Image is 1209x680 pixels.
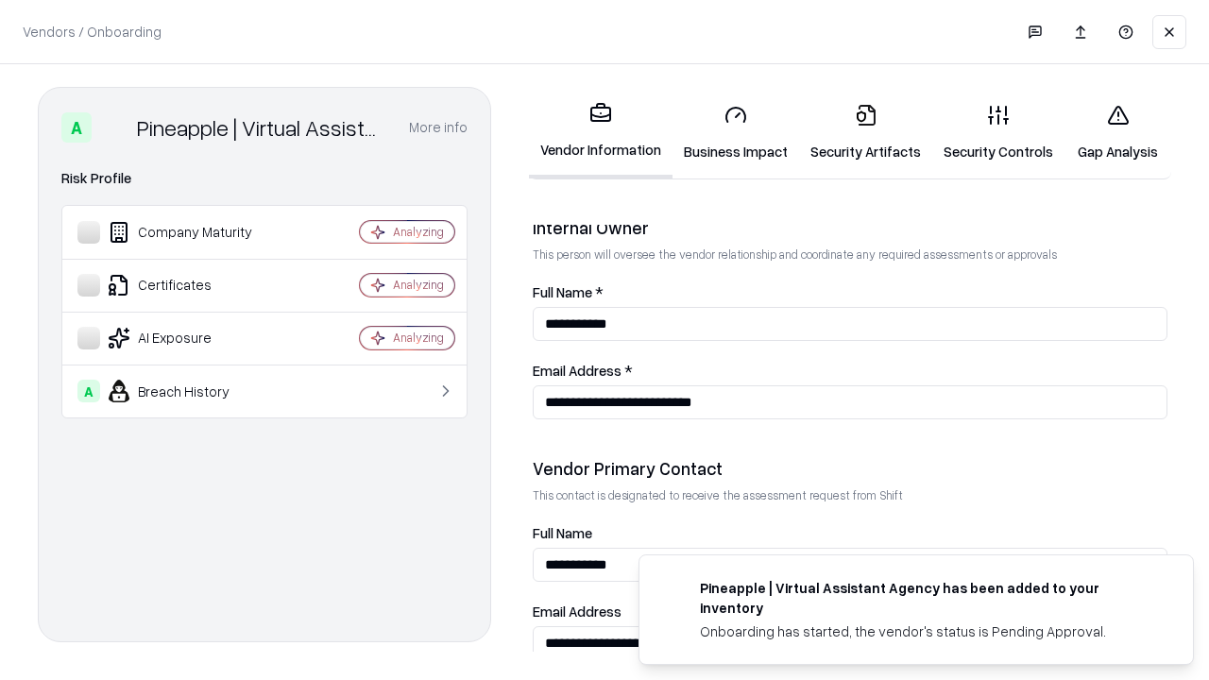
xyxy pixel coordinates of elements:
p: This person will oversee the vendor relationship and coordinate any required assessments or appro... [533,246,1167,263]
div: Certificates [77,274,303,297]
label: Full Name * [533,285,1167,299]
div: Vendor Primary Contact [533,457,1167,480]
div: Pineapple | Virtual Assistant Agency has been added to your inventory [700,578,1148,618]
label: Email Address * [533,364,1167,378]
label: Full Name [533,526,1167,540]
img: trypineapple.com [662,578,685,601]
a: Business Impact [673,89,799,177]
img: Pineapple | Virtual Assistant Agency [99,112,129,143]
div: Pineapple | Virtual Assistant Agency [137,112,386,143]
button: More info [409,110,468,144]
div: A [61,112,92,143]
div: Analyzing [393,224,444,240]
div: Internal Owner [533,216,1167,239]
a: Gap Analysis [1064,89,1171,177]
div: Analyzing [393,277,444,293]
div: Analyzing [393,330,444,346]
div: Company Maturity [77,221,303,244]
div: A [77,380,100,402]
a: Vendor Information [529,87,673,178]
div: Risk Profile [61,167,468,190]
div: AI Exposure [77,327,303,349]
p: Vendors / Onboarding [23,22,162,42]
div: Onboarding has started, the vendor's status is Pending Approval. [700,621,1148,641]
a: Security Artifacts [799,89,932,177]
div: Breach History [77,380,303,402]
p: This contact is designated to receive the assessment request from Shift [533,487,1167,503]
a: Security Controls [932,89,1064,177]
label: Email Address [533,604,1167,619]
